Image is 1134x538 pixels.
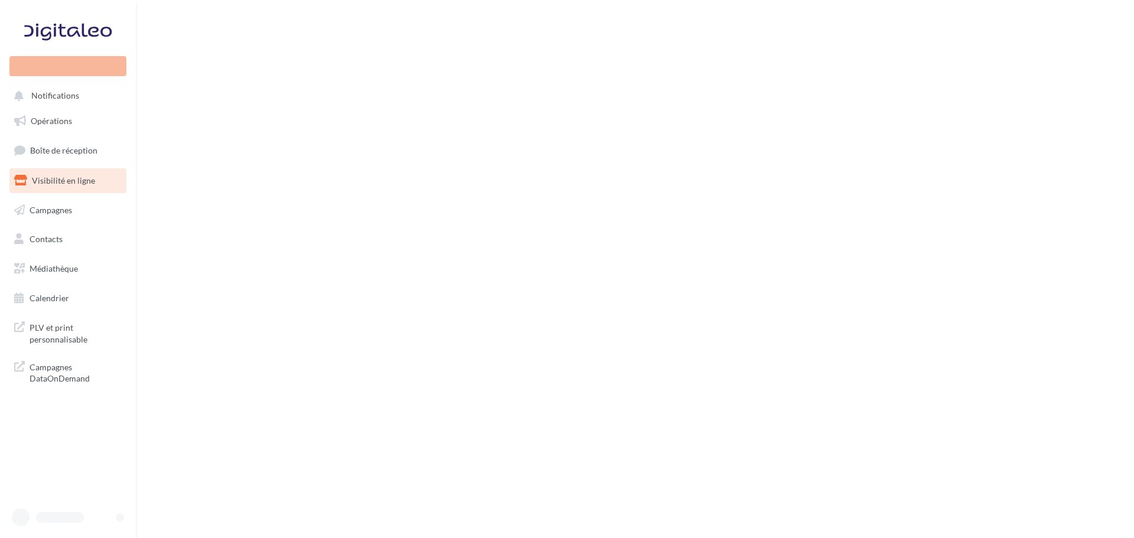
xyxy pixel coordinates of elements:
a: Boîte de réception [7,138,129,163]
a: Médiathèque [7,256,129,281]
span: Boîte de réception [30,145,97,155]
span: Visibilité en ligne [32,175,95,185]
a: Visibilité en ligne [7,168,129,193]
a: Contacts [7,227,129,252]
a: Opérations [7,109,129,133]
div: Nouvelle campagne [9,56,126,76]
span: Notifications [31,91,79,101]
span: Médiathèque [30,263,78,273]
a: Calendrier [7,286,129,311]
a: Campagnes [7,198,129,223]
span: PLV et print personnalisable [30,319,122,345]
span: Campagnes DataOnDemand [30,359,122,384]
a: PLV et print personnalisable [7,315,129,350]
a: Campagnes DataOnDemand [7,354,129,389]
span: Contacts [30,234,63,244]
span: Calendrier [30,293,69,303]
span: Campagnes [30,204,72,214]
span: Opérations [31,116,72,126]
